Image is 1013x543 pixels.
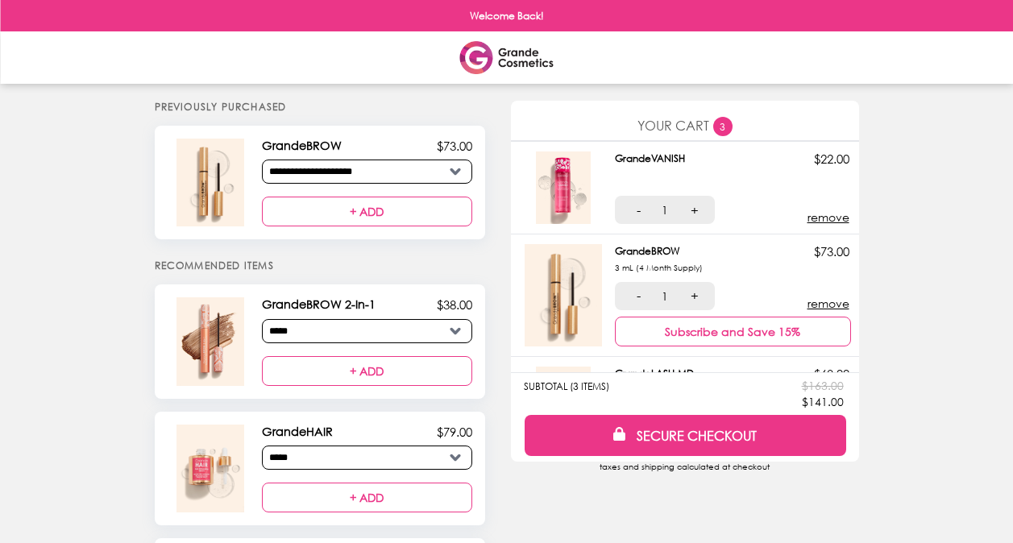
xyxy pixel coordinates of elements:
[802,395,846,408] span: $141.00
[437,139,472,153] p: $73.00
[460,41,553,74] img: Brand Logo
[437,297,472,312] p: $38.00
[615,244,709,276] h2: GrandeBROW
[262,356,472,386] button: + ADD
[814,367,849,381] p: $68.00
[670,196,715,224] button: +
[155,101,485,113] h5: Previously Purchased
[176,297,248,385] img: GrandeBROW 2-In-1
[570,380,609,392] span: ( 3 ITEMS )
[262,483,472,512] button: + ADD
[524,380,570,392] span: SUBTOTAL
[536,367,596,439] img: GrandeLASH-MD
[262,425,339,439] h2: GrandeHAIR
[807,296,849,310] button: remove
[615,317,851,346] button: Subscribe and Save 15%
[525,244,607,346] img: GrandeBROW
[262,160,472,184] select: Select a product variant
[615,151,691,166] h2: GrandeVANISH
[262,197,472,226] button: + ADD
[536,151,596,224] img: GrandeVANISH
[470,10,544,22] p: Welcome Back!
[524,462,846,471] div: Taxes and Shipping calculated at checkout
[662,289,668,303] span: 1
[262,139,348,153] h2: GrandeBROW
[615,196,659,224] button: -
[615,367,709,398] h2: GrandeLASH-MD
[615,282,659,310] button: -
[713,117,733,136] span: 3
[262,297,382,312] h2: GrandeBROW 2-In-1
[437,425,472,439] p: $79.00
[814,244,849,259] p: $73.00
[662,203,668,217] span: 1
[262,446,472,470] select: Select a product variant
[637,118,709,134] span: YOUR CART
[670,282,715,310] button: +
[814,151,849,166] p: $22.00
[615,260,703,275] div: 3 mL (4 Month Supply)
[176,425,248,512] img: GrandeHAIR
[176,139,248,226] img: GrandeBROW
[802,379,846,392] span: $163.00
[262,319,472,343] select: Select a product variant
[525,415,846,456] a: SECURE CHECKOUT
[807,210,849,224] button: remove
[155,259,485,271] h5: Recommended Items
